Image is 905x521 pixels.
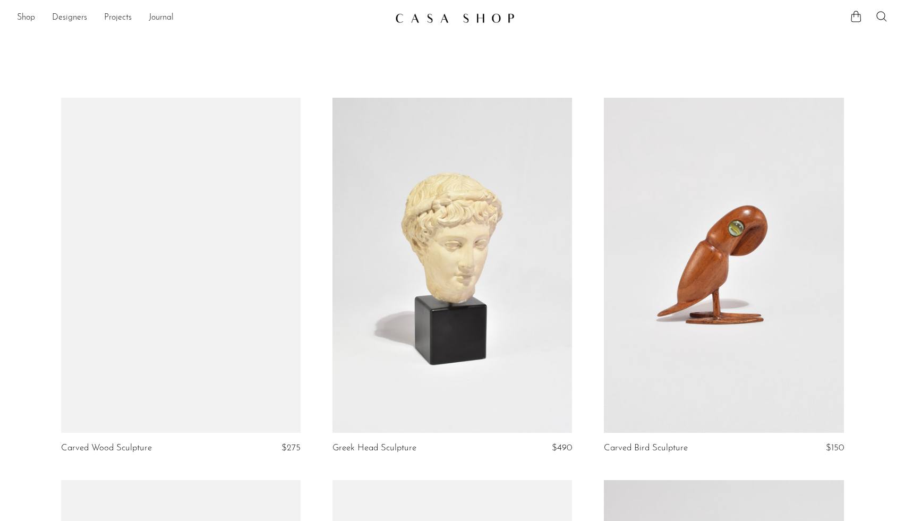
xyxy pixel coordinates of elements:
a: Greek Head Sculpture [332,443,416,453]
a: Shop [17,11,35,25]
ul: NEW HEADER MENU [17,9,387,27]
a: Journal [149,11,174,25]
a: Carved Bird Sculpture [604,443,688,453]
a: Carved Wood Sculpture [61,443,152,453]
a: Designers [52,11,87,25]
nav: Desktop navigation [17,9,387,27]
span: $275 [281,443,301,452]
span: $150 [826,443,844,452]
span: $490 [552,443,572,452]
a: Projects [104,11,132,25]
